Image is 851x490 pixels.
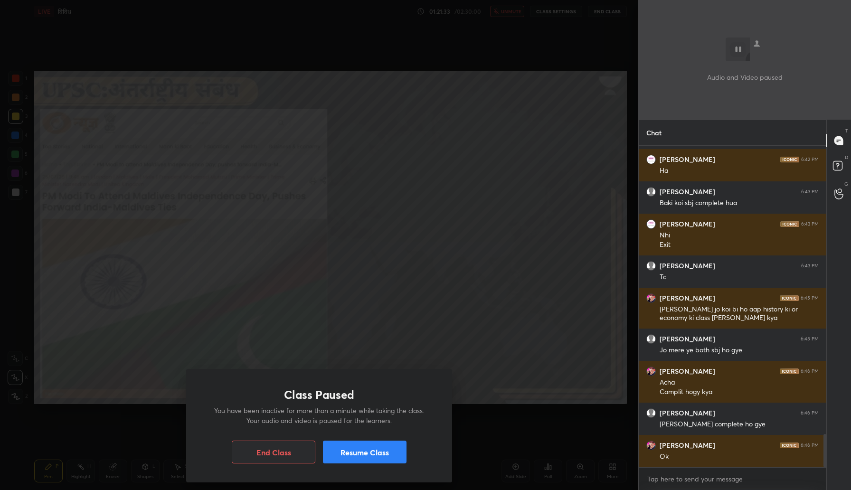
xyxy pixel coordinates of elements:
div: Camplit hogy kya [660,387,819,397]
p: G [844,180,848,188]
div: 6:46 PM [801,443,819,448]
h6: [PERSON_NAME] [660,335,715,343]
h6: [PERSON_NAME] [660,294,715,302]
h6: [PERSON_NAME] [660,188,715,196]
p: Audio and Video paused [707,72,783,82]
img: 97f9dcdee8784c918f9cf5c1f9fa4d8f.jpg [646,441,656,450]
img: 97f9dcdee8784c918f9cf5c1f9fa4d8f.jpg [646,293,656,303]
div: [PERSON_NAME] jo koi bi ho aap history ki or economy ki class [PERSON_NAME] kya [660,305,819,323]
div: Tc [660,273,819,282]
img: c0b29de7e6d9487ebfec2af01fc4e581.jpg [646,219,656,229]
h6: [PERSON_NAME] [660,441,715,450]
img: default.png [646,261,656,271]
div: Acha [660,378,819,387]
div: 6:43 PM [801,221,819,227]
img: iconic-dark.1390631f.png [780,443,799,448]
p: Chat [639,120,669,145]
h6: [PERSON_NAME] [660,409,715,417]
div: [PERSON_NAME] complete ho gye [660,420,819,429]
div: grid [639,146,826,467]
div: 6:42 PM [801,157,819,162]
img: iconic-dark.1390631f.png [780,157,799,162]
img: c0b29de7e6d9487ebfec2af01fc4e581.jpg [646,155,656,164]
div: 6:43 PM [801,189,819,195]
div: Ok [660,452,819,462]
img: default.png [646,408,656,418]
h6: [PERSON_NAME] [660,155,715,164]
img: iconic-dark.1390631f.png [780,368,799,374]
div: 6:45 PM [801,295,819,301]
div: Ha [660,166,819,176]
p: T [845,127,848,134]
h1: Class Paused [284,388,354,402]
h6: [PERSON_NAME] [660,220,715,228]
div: Baki koi sbj complete hua [660,198,819,208]
p: You have been inactive for more than a minute while taking the class. Your audio and video is pau... [209,405,429,425]
img: 97f9dcdee8784c918f9cf5c1f9fa4d8f.jpg [646,367,656,376]
h6: [PERSON_NAME] [660,262,715,270]
h6: [PERSON_NAME] [660,367,715,376]
p: D [845,154,848,161]
div: 6:46 PM [801,410,819,416]
div: 6:45 PM [801,336,819,342]
button: Resume Class [323,441,407,463]
div: 6:46 PM [801,368,819,374]
img: iconic-dark.1390631f.png [780,221,799,227]
img: iconic-dark.1390631f.png [780,295,799,301]
button: End Class [232,441,315,463]
div: 6:43 PM [801,263,819,269]
div: Nhi [660,231,819,240]
img: default.png [646,187,656,197]
div: Jo mere ye both sbj ho gye [660,346,819,355]
img: default.png [646,334,656,344]
div: Exit [660,240,819,250]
